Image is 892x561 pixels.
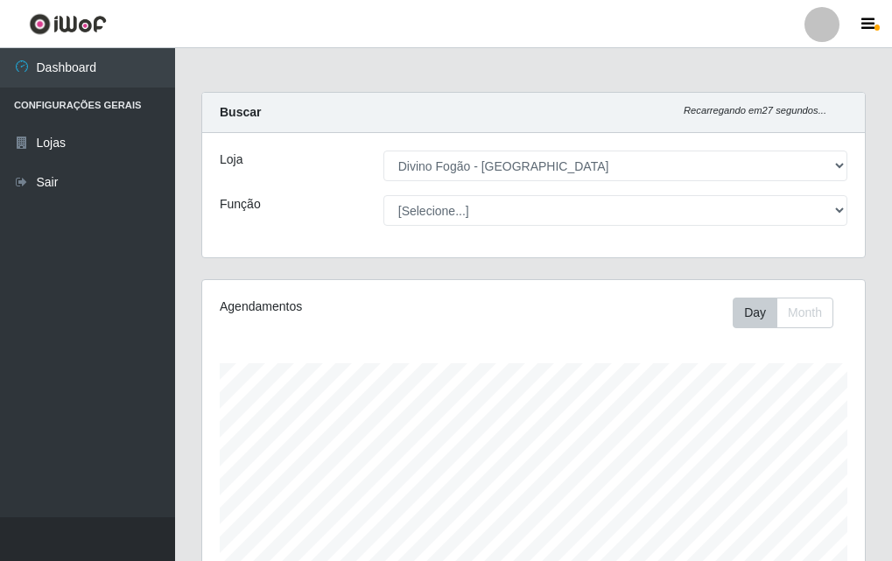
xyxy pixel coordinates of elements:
label: Função [220,195,261,214]
div: Agendamentos [220,298,466,316]
button: Month [776,298,833,328]
div: Toolbar with button groups [733,298,847,328]
button: Day [733,298,777,328]
i: Recarregando em 27 segundos... [684,105,826,116]
div: First group [733,298,833,328]
img: CoreUI Logo [29,13,107,35]
label: Loja [220,151,242,169]
strong: Buscar [220,105,261,119]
